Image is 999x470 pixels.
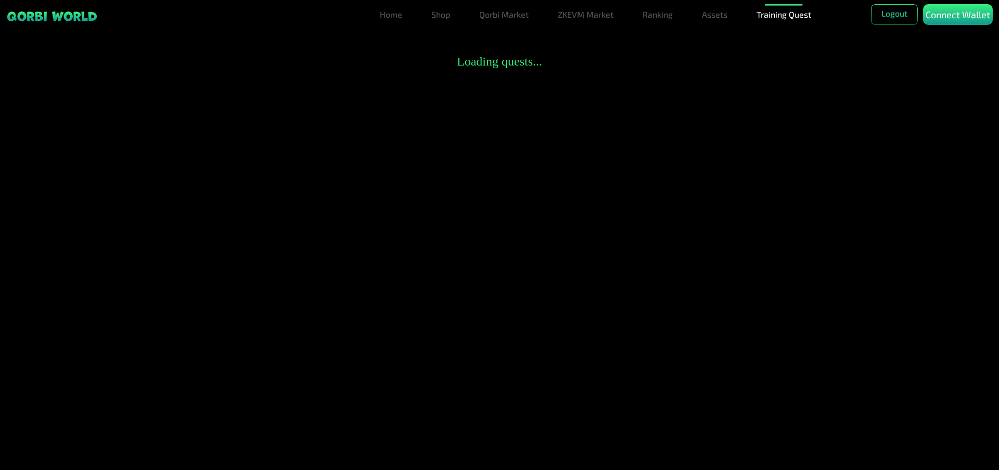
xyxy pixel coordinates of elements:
[475,4,533,25] a: Qorbi Market
[926,8,990,22] p: Connect Wallet
[638,4,677,25] a: Ranking
[6,10,98,22] img: sticky brand-logo
[871,4,918,25] button: Logout
[698,4,732,25] a: Assets
[752,4,815,25] a: Training Quest
[554,4,618,25] a: ZKEVM Market
[376,4,406,25] a: Home
[427,4,454,25] a: Shop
